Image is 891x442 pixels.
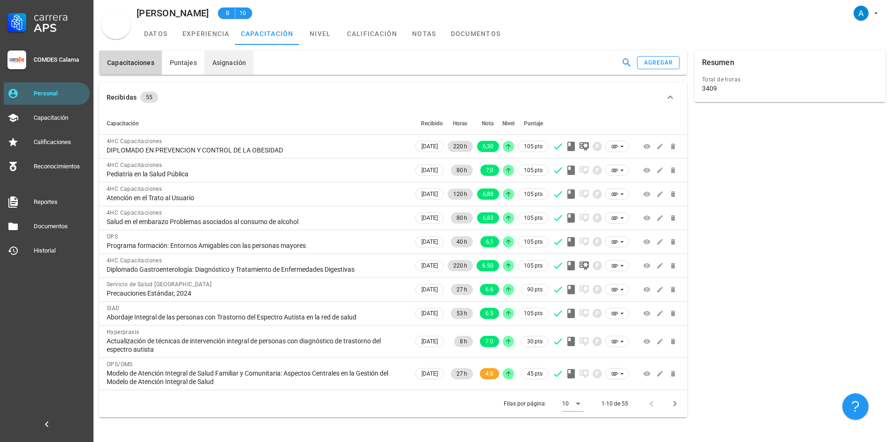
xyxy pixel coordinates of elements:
span: Capacitaciones [107,59,154,66]
span: 40 h [456,236,467,247]
div: Reportes [34,198,86,206]
th: Horas [446,112,475,135]
span: [DATE] [421,369,438,379]
button: Página siguiente [666,395,683,412]
div: Capacitación [34,114,86,122]
span: 105 pts [524,309,543,318]
span: [DATE] [421,237,438,247]
span: [DATE] [421,165,438,175]
div: Pediatría en la Salud Pública [107,170,406,178]
div: Salud en el embarazo Problemas asociados al consumo de alcohol [107,217,406,226]
span: 10 [239,8,246,18]
span: [DATE] [421,141,438,152]
div: 10Filas por página: [562,396,584,411]
th: Nivel [501,112,516,135]
span: Puntaje [524,120,543,127]
th: Puntaje [516,112,551,135]
span: 45 pts [527,369,543,378]
a: notas [403,22,445,45]
span: 55 [146,92,152,103]
span: 6,30 [483,141,493,152]
div: Diplomado Gastroenterología: Diagnóstico y Tratamiento de Enfermedades Digestivas [107,265,406,274]
a: experiencia [177,22,235,45]
span: 220 h [453,260,467,271]
button: Recibidas 55 [99,82,687,112]
span: [DATE] [421,261,438,271]
span: [DATE] [421,284,438,295]
span: 4HC Capacitaciones [107,138,162,145]
div: agregar [644,59,674,66]
a: capacitación [235,22,299,45]
a: Documentos [4,215,90,238]
div: Total de horas [702,75,878,84]
div: 1-10 de 55 [601,399,628,408]
th: Capacitación [99,112,413,135]
span: 80 h [456,212,467,224]
div: Modelo de Atención Integral de Salud Familiar y Comunitaria: Aspectos Centrales en la Gestión del... [107,369,406,386]
span: 4HC Capacitaciones [107,257,162,264]
a: calificación [341,22,403,45]
span: 105 pts [524,189,543,199]
span: 27 h [456,284,467,295]
span: 6.6 [485,284,493,295]
span: 30 pts [527,337,543,346]
div: 3409 [702,84,717,93]
span: 4HC Capacitaciones [107,186,162,192]
div: Resumen [702,51,734,75]
a: Reportes [4,191,90,213]
div: APS [34,22,86,34]
button: Capacitaciones [99,51,162,75]
div: Carrera [34,11,86,22]
div: Actualización de técnicas de intervención integral de personas con diagnóstico de trastorno del e... [107,337,406,354]
a: Capacitación [4,107,90,129]
div: Abordaje Integral de las personas con Trastorno del Espectro Autista en la red de salud [107,313,406,321]
span: Asignación [212,59,246,66]
a: datos [135,22,177,45]
span: 6.50 [482,260,493,271]
span: 105 pts [524,261,543,270]
span: Nivel [502,120,514,127]
span: 7,0 [486,165,493,176]
span: B [224,8,231,18]
div: Recibidas [107,92,137,102]
div: avatar [101,9,131,39]
span: 6.5 [485,308,493,319]
span: 4.0 [485,368,493,379]
div: 10 [562,399,569,408]
a: Calificaciones [4,131,90,153]
span: 7.0 [485,336,493,347]
span: 80 h [456,165,467,176]
span: 6,1 [486,236,493,247]
span: 53 h [456,308,467,319]
div: avatar [854,6,869,21]
div: COMDES Calama [34,56,86,64]
a: Personal [4,82,90,105]
span: Puntajes [169,59,197,66]
span: Servicio de Salud [GEOGRAPHIC_DATA] [107,281,211,288]
div: Reconocimientos [34,163,86,170]
div: Personal [34,90,86,97]
a: Historial [4,239,90,262]
div: DIPLOMADO EN PREVENCION Y CONTROL DE LA OBESIDAD [107,146,406,154]
button: agregar [637,56,679,69]
span: OPS [107,233,118,240]
div: Documentos [34,223,86,230]
th: Nota [475,112,501,135]
span: 4HC Capacitaciones [107,162,162,168]
button: Puntajes [162,51,204,75]
div: Programa formación: Entornos Amigables con las personas mayores [107,241,406,250]
span: OPS/OMS [107,361,133,368]
span: Hyperpraxis [107,329,139,335]
span: 120 h [453,188,467,200]
a: nivel [299,22,341,45]
a: Reconocimientos [4,155,90,178]
span: 90 pts [527,285,543,294]
span: [DATE] [421,213,438,223]
span: Horas [453,120,467,127]
span: Nota [482,120,493,127]
span: 4HC Capacitaciones [107,210,162,216]
th: Recibido [413,112,446,135]
a: documentos [445,22,507,45]
div: Precauciones Estándar, 2024 [107,289,406,297]
span: 220 h [453,141,467,152]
